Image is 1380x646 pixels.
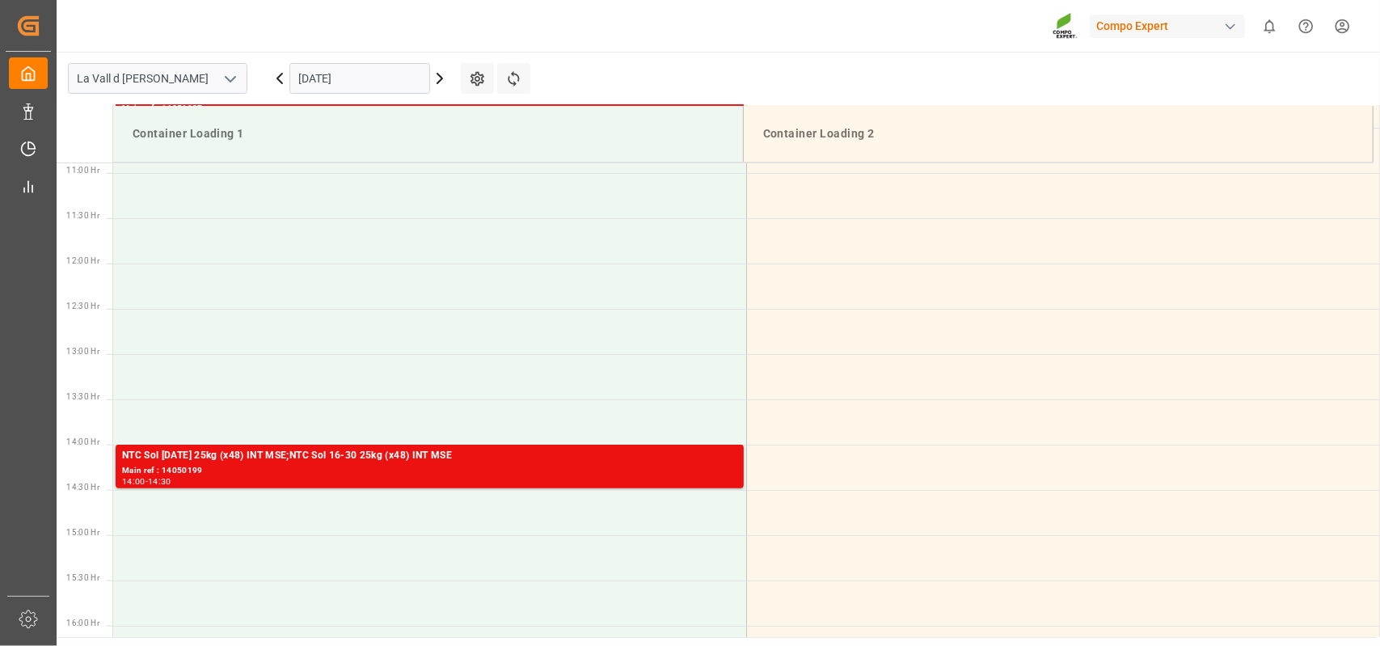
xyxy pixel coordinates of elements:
span: 15:00 Hr [66,528,99,537]
span: 16:00 Hr [66,619,99,627]
div: Main ref : 14050199 [122,464,737,478]
input: DD.MM.YYYY [289,63,430,94]
span: 12:00 Hr [66,256,99,265]
div: 14:30 [148,478,171,485]
div: Compo Expert [1090,15,1245,38]
div: - [146,478,148,485]
span: 14:30 Hr [66,483,99,492]
div: NTC Sol [DATE] 25kg (x48) INT MSE;NTC Sol 16-30 25kg (x48) INT MSE [122,448,737,464]
button: Help Center [1288,8,1324,44]
span: 13:30 Hr [66,392,99,401]
div: Container Loading 2 [757,119,1360,149]
button: show 0 new notifications [1251,8,1288,44]
span: 13:00 Hr [66,347,99,356]
button: Compo Expert [1090,11,1251,41]
span: 15:30 Hr [66,573,99,582]
div: 14:00 [122,478,146,485]
img: Screenshot%202023-09-29%20at%2010.02.21.png_1712312052.png [1053,12,1078,40]
span: 11:30 Hr [66,211,99,220]
input: Type to search/select [68,63,247,94]
button: open menu [217,66,242,91]
span: 14:00 Hr [66,437,99,446]
span: 12:30 Hr [66,302,99,310]
span: 11:00 Hr [66,166,99,175]
div: Container Loading 1 [126,119,730,149]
